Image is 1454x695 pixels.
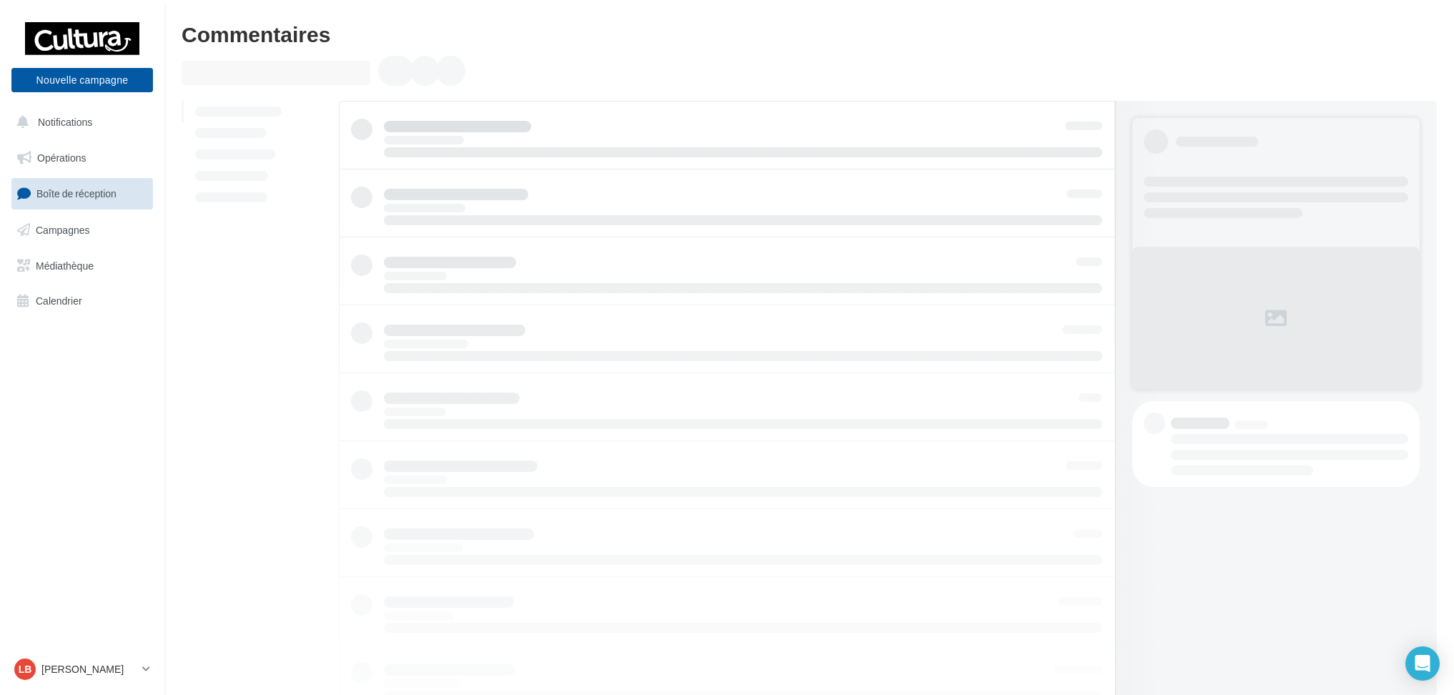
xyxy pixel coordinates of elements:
[36,259,94,271] span: Médiathèque
[9,251,156,281] a: Médiathèque
[9,178,156,209] a: Boîte de réception
[19,662,32,676] span: LB
[38,116,92,128] span: Notifications
[41,662,137,676] p: [PERSON_NAME]
[9,286,156,316] a: Calendrier
[36,224,90,236] span: Campagnes
[11,68,153,92] button: Nouvelle campagne
[36,295,82,307] span: Calendrier
[9,107,150,137] button: Notifications
[9,215,156,245] a: Campagnes
[1405,646,1440,681] div: Open Intercom Messenger
[182,23,1437,44] div: Commentaires
[11,656,153,683] a: LB [PERSON_NAME]
[36,187,117,199] span: Boîte de réception
[9,143,156,173] a: Opérations
[37,152,86,164] span: Opérations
